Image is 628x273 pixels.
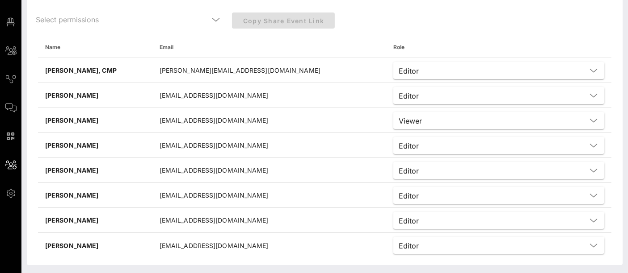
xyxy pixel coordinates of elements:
[393,237,604,254] div: Editor
[393,137,604,154] div: Editor
[399,117,422,125] div: Viewer
[393,62,604,79] div: Editor
[399,192,419,200] div: Editor
[393,87,604,104] div: Editor
[399,67,419,75] div: Editor
[38,83,152,108] td: [PERSON_NAME]
[393,212,604,229] div: Editor
[38,133,152,158] td: [PERSON_NAME]
[38,158,152,183] td: [PERSON_NAME]
[152,208,386,233] td: [EMAIL_ADDRESS][DOMAIN_NAME]
[399,217,419,225] div: Editor
[38,108,152,133] td: [PERSON_NAME]
[152,158,386,183] td: [EMAIL_ADDRESS][DOMAIN_NAME]
[399,142,419,150] div: Editor
[393,112,604,129] div: Viewer
[399,167,419,175] div: Editor
[152,108,386,133] td: [EMAIL_ADDRESS][DOMAIN_NAME]
[152,233,386,258] td: [EMAIL_ADDRESS][DOMAIN_NAME]
[386,37,611,58] th: Role
[38,58,152,83] td: [PERSON_NAME], CMP
[38,233,152,258] td: [PERSON_NAME]
[36,12,209,27] input: Select permissions
[152,58,386,83] td: [PERSON_NAME][EMAIL_ADDRESS][DOMAIN_NAME]
[399,92,419,100] div: Editor
[152,133,386,158] td: [EMAIL_ADDRESS][DOMAIN_NAME]
[152,83,386,108] td: [EMAIL_ADDRESS][DOMAIN_NAME]
[152,37,386,58] th: Email
[393,162,604,179] div: Editor
[38,183,152,208] td: [PERSON_NAME]
[152,183,386,208] td: [EMAIL_ADDRESS][DOMAIN_NAME]
[399,242,419,250] div: Editor
[38,37,152,58] th: Name
[38,208,152,233] td: [PERSON_NAME]
[393,187,604,204] div: Editor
